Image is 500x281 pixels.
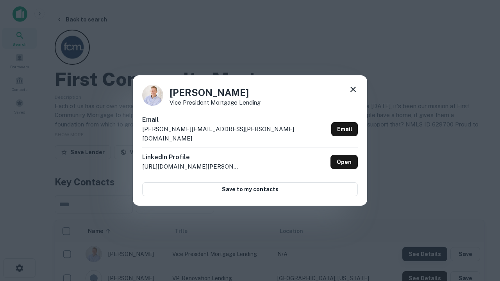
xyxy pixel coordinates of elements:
iframe: Chat Widget [461,194,500,231]
p: [URL][DOMAIN_NAME][PERSON_NAME] [142,162,240,171]
img: 1520878720083 [142,85,163,106]
h6: LinkedIn Profile [142,153,240,162]
p: [PERSON_NAME][EMAIL_ADDRESS][PERSON_NAME][DOMAIN_NAME] [142,124,328,143]
p: Vice President Mortgage Lending [170,100,261,105]
button: Save to my contacts [142,182,358,196]
a: Email [331,122,358,136]
h4: [PERSON_NAME] [170,85,261,100]
a: Open [330,155,358,169]
h6: Email [142,115,328,124]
